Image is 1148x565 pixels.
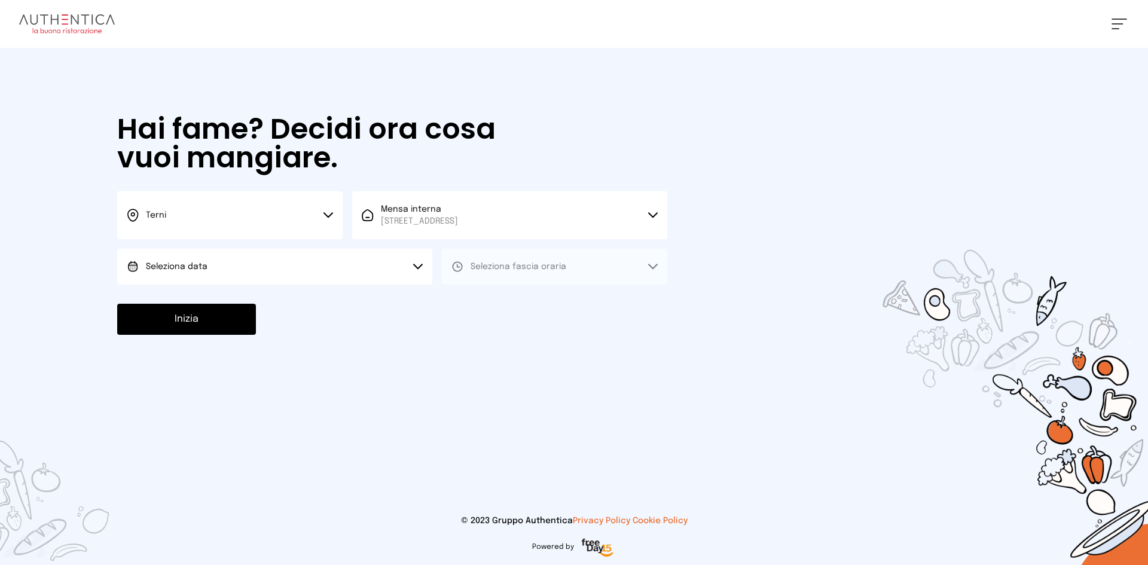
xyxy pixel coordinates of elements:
[381,203,458,227] span: Mensa interna
[117,115,530,172] h1: Hai fame? Decidi ora cosa vuoi mangiare.
[117,249,432,285] button: Seleziona data
[532,542,574,552] span: Powered by
[19,515,1129,527] p: © 2023 Gruppo Authentica
[146,211,166,219] span: Terni
[352,191,667,239] button: Mensa interna[STREET_ADDRESS]
[442,249,667,285] button: Seleziona fascia oraria
[117,191,343,239] button: Terni
[117,304,256,335] button: Inizia
[633,517,688,525] a: Cookie Policy
[19,14,115,33] img: logo.8f33a47.png
[471,262,566,271] span: Seleziona fascia oraria
[146,262,207,271] span: Seleziona data
[573,517,630,525] a: Privacy Policy
[579,536,616,560] img: logo-freeday.3e08031.png
[381,215,458,227] span: [STREET_ADDRESS]
[813,181,1148,565] img: sticker-selezione-mensa.70a28f7.png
